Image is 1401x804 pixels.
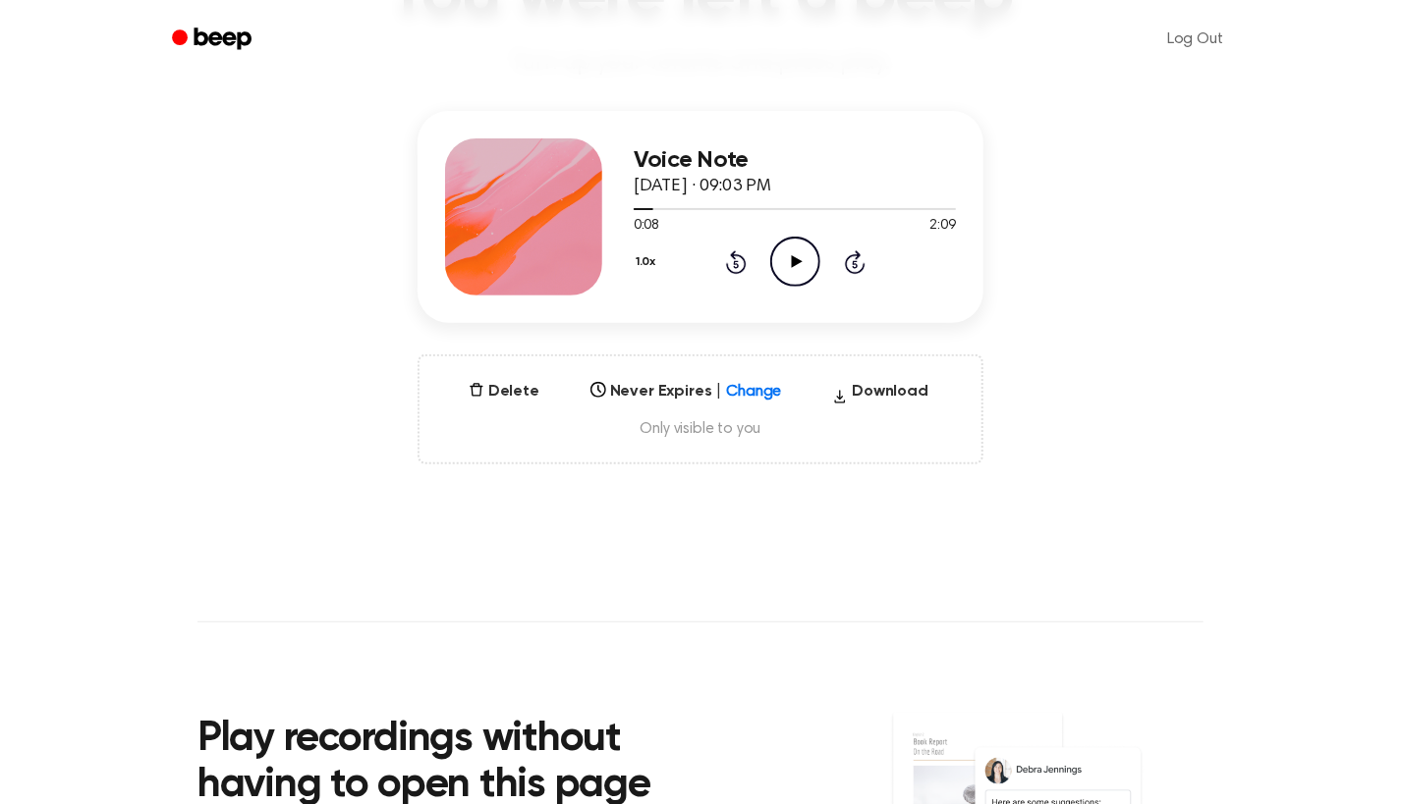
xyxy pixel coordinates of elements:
a: Log Out [1148,16,1243,63]
span: 0:08 [634,216,659,237]
span: [DATE] · 09:03 PM [634,178,771,195]
button: Delete [461,380,547,403]
button: 1.0x [634,245,663,279]
span: Only visible to you [443,419,958,439]
button: Download [824,380,936,411]
h3: Voice Note [634,147,956,174]
a: Beep [158,21,269,59]
span: 2:09 [930,216,956,237]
